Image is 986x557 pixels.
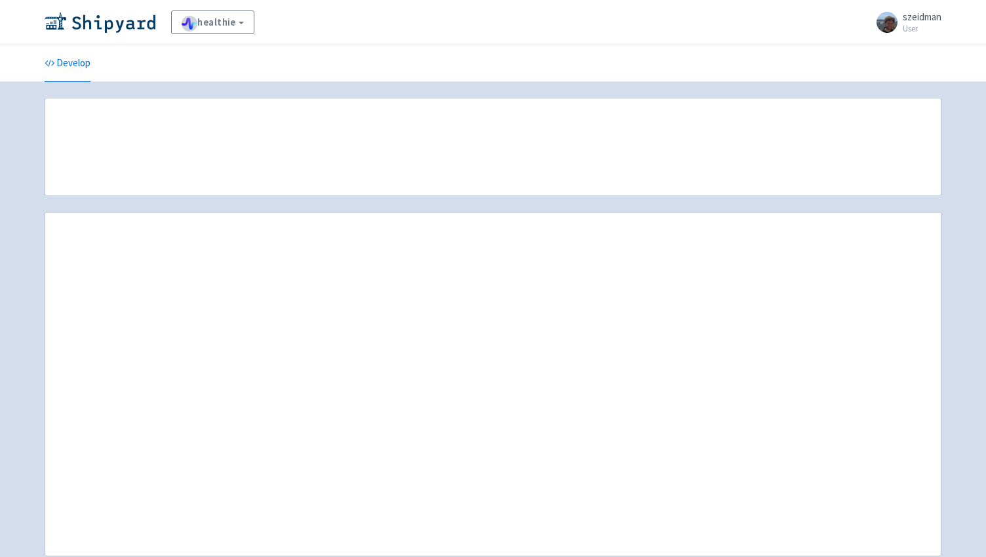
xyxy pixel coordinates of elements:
[903,24,941,33] small: User
[869,12,941,33] a: szeidman User
[45,12,155,33] img: Shipyard logo
[45,45,90,82] a: Develop
[903,10,941,23] span: szeidman
[171,10,254,34] a: healthie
